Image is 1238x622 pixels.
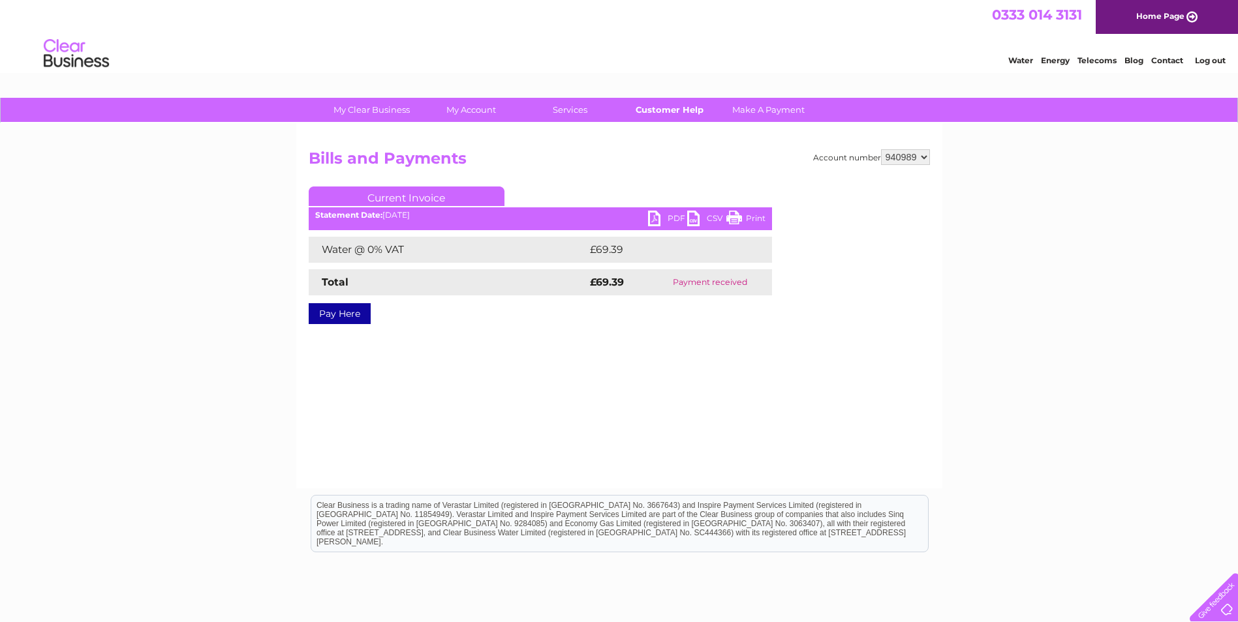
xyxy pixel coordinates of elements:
a: Energy [1041,55,1070,65]
td: Payment received [648,269,771,295]
td: £69.39 [587,237,746,263]
a: Water [1008,55,1033,65]
a: Log out [1195,55,1226,65]
h2: Bills and Payments [309,149,930,174]
a: 0333 014 3131 [992,7,1082,23]
b: Statement Date: [315,210,382,220]
a: Telecoms [1077,55,1117,65]
div: Clear Business is a trading name of Verastar Limited (registered in [GEOGRAPHIC_DATA] No. 3667643... [311,7,928,63]
a: CSV [687,211,726,230]
a: Pay Here [309,303,371,324]
td: Water @ 0% VAT [309,237,587,263]
a: Make A Payment [715,98,822,122]
a: My Clear Business [318,98,426,122]
strong: £69.39 [590,276,624,288]
a: Customer Help [615,98,723,122]
a: PDF [648,211,687,230]
div: Account number [813,149,930,165]
a: Services [516,98,624,122]
strong: Total [322,276,348,288]
a: My Account [417,98,525,122]
a: Contact [1151,55,1183,65]
a: Blog [1124,55,1143,65]
img: logo.png [43,34,110,74]
div: [DATE] [309,211,772,220]
a: Print [726,211,766,230]
a: Current Invoice [309,186,504,206]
